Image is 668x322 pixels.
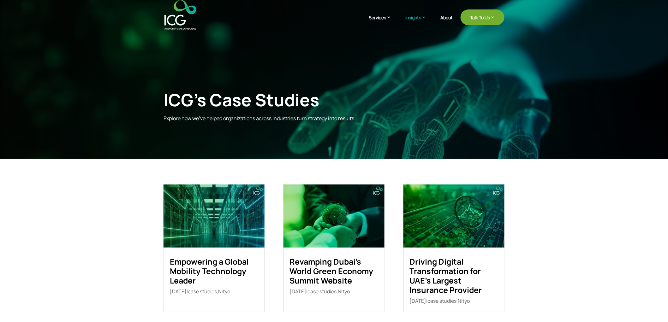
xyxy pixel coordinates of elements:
iframe: Chat Widget [563,254,668,322]
img: Revamping Dubai’s World Green Economy Summit Website [283,184,385,248]
span: [DATE] [410,297,426,304]
img: Empowering a Global Mobility Technology Leader [164,184,265,248]
a: About [440,15,453,30]
a: case studies [308,288,337,295]
a: Nityo [338,288,350,295]
span: [DATE] [170,288,187,295]
img: Driving Digital Transformation for UAE’s Largest Insurance Provider [403,184,504,248]
a: Talk To Us [461,9,504,25]
a: Insights [405,14,432,30]
p: | , [170,289,258,295]
p: | , [410,298,498,304]
span: Explore how we’ve helped organizations across industries turn strategy into results. [164,115,355,122]
a: Nityo [218,288,230,295]
a: case studies [188,288,217,295]
a: Nityo [458,297,470,304]
span: [DATE] [290,288,307,295]
a: Revamping Dubai’s World Green Economy Summit Website [290,256,373,286]
div: ICG’s Case Studies [164,90,426,110]
a: case studies [428,297,457,304]
a: Services [369,14,397,30]
a: Driving Digital Transformation for UAE’s Largest Insurance Provider [410,256,482,296]
p: | , [290,289,378,295]
a: Empowering a Global Mobility Technology Leader [170,256,249,286]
